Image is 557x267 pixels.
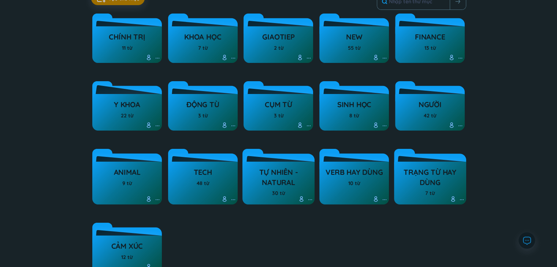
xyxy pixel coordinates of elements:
[346,30,362,44] a: New
[262,30,294,44] a: GiaoTiep
[326,165,383,179] a: Verb Hay dùng
[122,179,132,187] div: 9 từ
[184,32,221,46] h3: Khoa học
[346,32,362,46] h3: New
[348,44,360,52] div: 55 từ
[186,99,219,113] h3: Động từ
[274,44,283,52] div: 2 từ
[348,179,360,187] div: 10 từ
[424,112,436,120] div: 42 từ
[398,167,463,187] h3: Trạng từ hay dùng
[109,30,145,44] a: Chính trị
[111,239,143,253] a: Cảm xúc
[419,99,442,113] h3: Người
[262,32,294,46] h3: GiaoTiep
[337,99,371,113] h3: Sinh học
[121,112,133,120] div: 22 từ
[415,32,445,46] h3: Finance
[114,165,140,179] a: Animal
[198,44,208,52] div: 7 từ
[197,179,209,187] div: 48 từ
[186,98,219,112] a: Động từ
[415,30,445,44] a: Finance
[272,189,285,197] div: 30 từ
[326,167,383,181] h3: Verb Hay dùng
[265,99,292,113] h3: Cụm từ
[265,98,292,112] a: Cụm từ
[349,112,359,120] div: 8 từ
[246,165,311,189] a: Tự nhiên - natural
[114,99,140,113] h3: Y khoa
[398,165,463,189] a: Trạng từ hay dùng
[424,44,436,52] div: 13 từ
[121,253,133,261] div: 12 từ
[109,32,145,46] h3: Chính trị
[114,167,140,181] h3: Animal
[246,167,311,187] h3: Tự nhiên - natural
[111,241,143,255] h3: Cảm xúc
[425,189,435,197] div: 7 từ
[274,112,283,120] div: 3 từ
[194,167,212,181] h3: Tech
[122,44,132,52] div: 11 từ
[337,98,371,112] a: Sinh học
[198,112,208,120] div: 3 từ
[419,98,442,112] a: Người
[114,98,140,112] a: Y khoa
[194,165,212,179] a: Tech
[184,30,221,44] a: Khoa học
